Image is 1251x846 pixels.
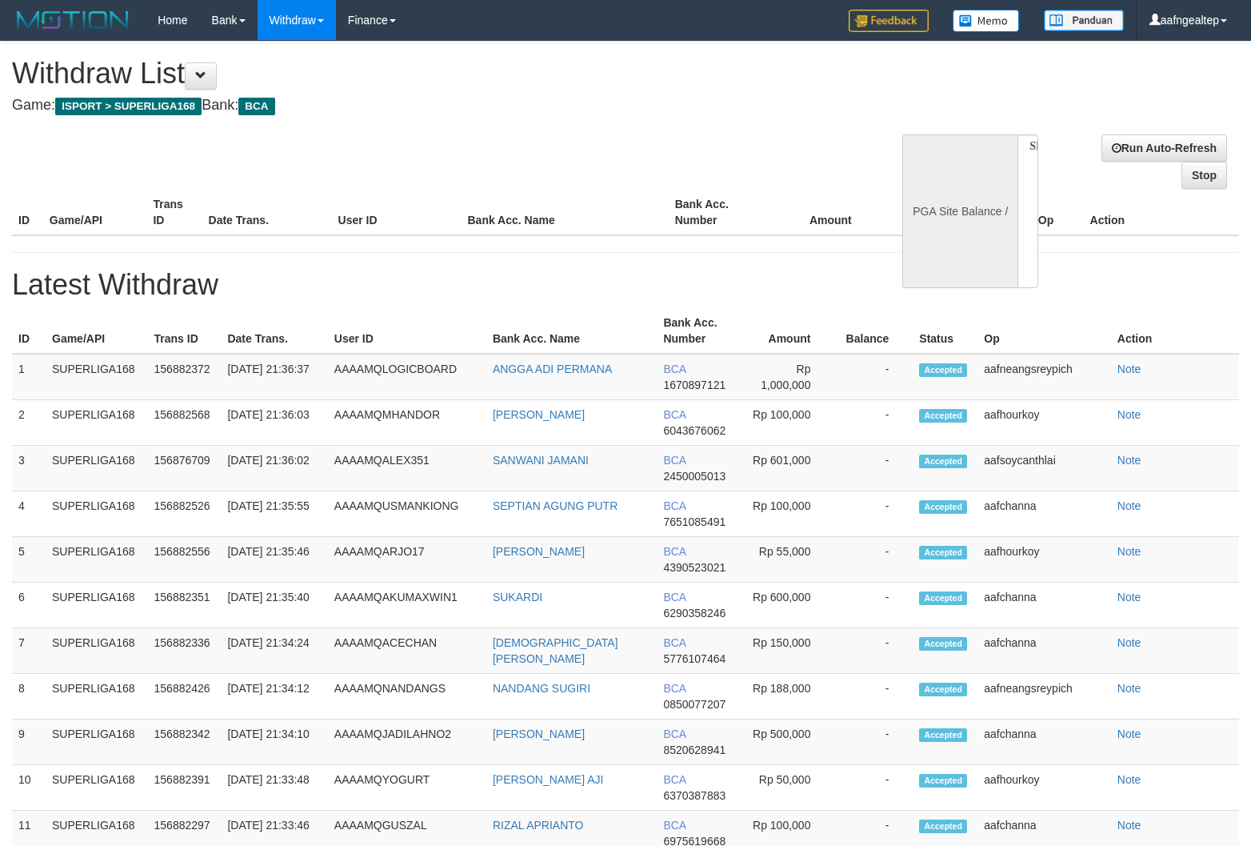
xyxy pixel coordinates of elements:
[12,308,46,354] th: ID
[834,400,913,446] td: -
[238,98,274,115] span: BCA
[221,583,327,628] td: [DATE] 21:35:40
[742,720,834,765] td: Rp 500,000
[46,400,148,446] td: SUPERLIGA168
[1032,190,1084,235] th: Op
[742,354,834,400] td: Rp 1,000,000
[12,628,46,674] td: 7
[1117,682,1141,695] a: Note
[12,190,43,235] th: ID
[493,591,542,603] a: SUKARDI
[663,379,725,391] span: 1670897121
[834,537,913,583] td: -
[148,400,222,446] td: 156882568
[328,720,486,765] td: AAAAMQJADILAHNO2
[663,515,725,528] span: 7651085491
[493,363,612,375] a: ANGGA ADI PERMANA
[834,674,913,720] td: -
[919,363,967,377] span: Accepted
[148,308,222,354] th: Trans ID
[663,561,725,574] span: 4390523021
[12,269,1239,301] h1: Latest Withdraw
[46,765,148,811] td: SUPERLIGA168
[834,354,913,400] td: -
[148,583,222,628] td: 156882351
[148,354,222,400] td: 156882372
[46,537,148,583] td: SUPERLIGA168
[332,190,462,235] th: User ID
[328,674,486,720] td: AAAAMQNANDANGS
[834,628,913,674] td: -
[834,308,913,354] th: Balance
[328,583,486,628] td: AAAAMQAKUMAXWIN1
[977,491,1111,537] td: aafchanna
[493,682,590,695] a: NANDANG SUGIRI
[1101,134,1227,162] a: Run Auto-Refresh
[919,728,967,742] span: Accepted
[977,400,1111,446] td: aafhourkoy
[328,354,486,400] td: AAAAMQLOGICBOARD
[12,720,46,765] td: 9
[202,190,332,235] th: Date Trans.
[657,308,742,354] th: Bank Acc. Number
[493,408,585,421] a: [PERSON_NAME]
[977,308,1111,354] th: Op
[977,674,1111,720] td: aafneangsreypich
[493,819,584,832] a: RIZAL APRIANTO
[12,537,46,583] td: 5
[46,491,148,537] td: SUPERLIGA168
[663,545,685,558] span: BCA
[834,583,913,628] td: -
[663,728,685,740] span: BCA
[742,583,834,628] td: Rp 600,000
[742,400,834,446] td: Rp 100,000
[742,628,834,674] td: Rp 150,000
[462,190,669,235] th: Bank Acc. Name
[493,728,585,740] a: [PERSON_NAME]
[663,470,725,483] span: 2450005013
[977,765,1111,811] td: aafhourkoy
[221,537,327,583] td: [DATE] 21:35:46
[46,308,148,354] th: Game/API
[148,537,222,583] td: 156882556
[328,537,486,583] td: AAAAMQARJO17
[902,134,1017,288] div: PGA Site Balance /
[919,637,967,651] span: Accepted
[146,190,202,235] th: Trans ID
[221,720,327,765] td: [DATE] 21:34:10
[919,683,967,696] span: Accepted
[919,546,967,559] span: Accepted
[12,354,46,400] td: 1
[663,607,725,619] span: 6290358246
[977,354,1111,400] td: aafneangsreypich
[663,682,685,695] span: BCA
[46,446,148,491] td: SUPERLIGA168
[663,636,685,649] span: BCA
[977,628,1111,674] td: aafchanna
[977,720,1111,765] td: aafchanna
[742,308,834,354] th: Amount
[663,591,685,603] span: BCA
[12,765,46,811] td: 10
[977,446,1111,491] td: aafsoycanthlai
[1044,10,1124,31] img: panduan.png
[663,499,685,512] span: BCA
[772,190,876,235] th: Amount
[953,10,1020,32] img: Button%20Memo.svg
[1117,545,1141,558] a: Note
[493,545,585,558] a: [PERSON_NAME]
[46,628,148,674] td: SUPERLIGA168
[919,820,967,833] span: Accepted
[977,583,1111,628] td: aafchanna
[328,446,486,491] td: AAAAMQALEX351
[328,308,486,354] th: User ID
[12,446,46,491] td: 3
[148,720,222,765] td: 156882342
[1117,454,1141,467] a: Note
[663,744,725,756] span: 8520628941
[663,652,725,665] span: 5776107464
[328,400,486,446] td: AAAAMQMHANDOR
[148,491,222,537] td: 156882526
[493,454,589,467] a: SANWANI JAMANI
[12,491,46,537] td: 4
